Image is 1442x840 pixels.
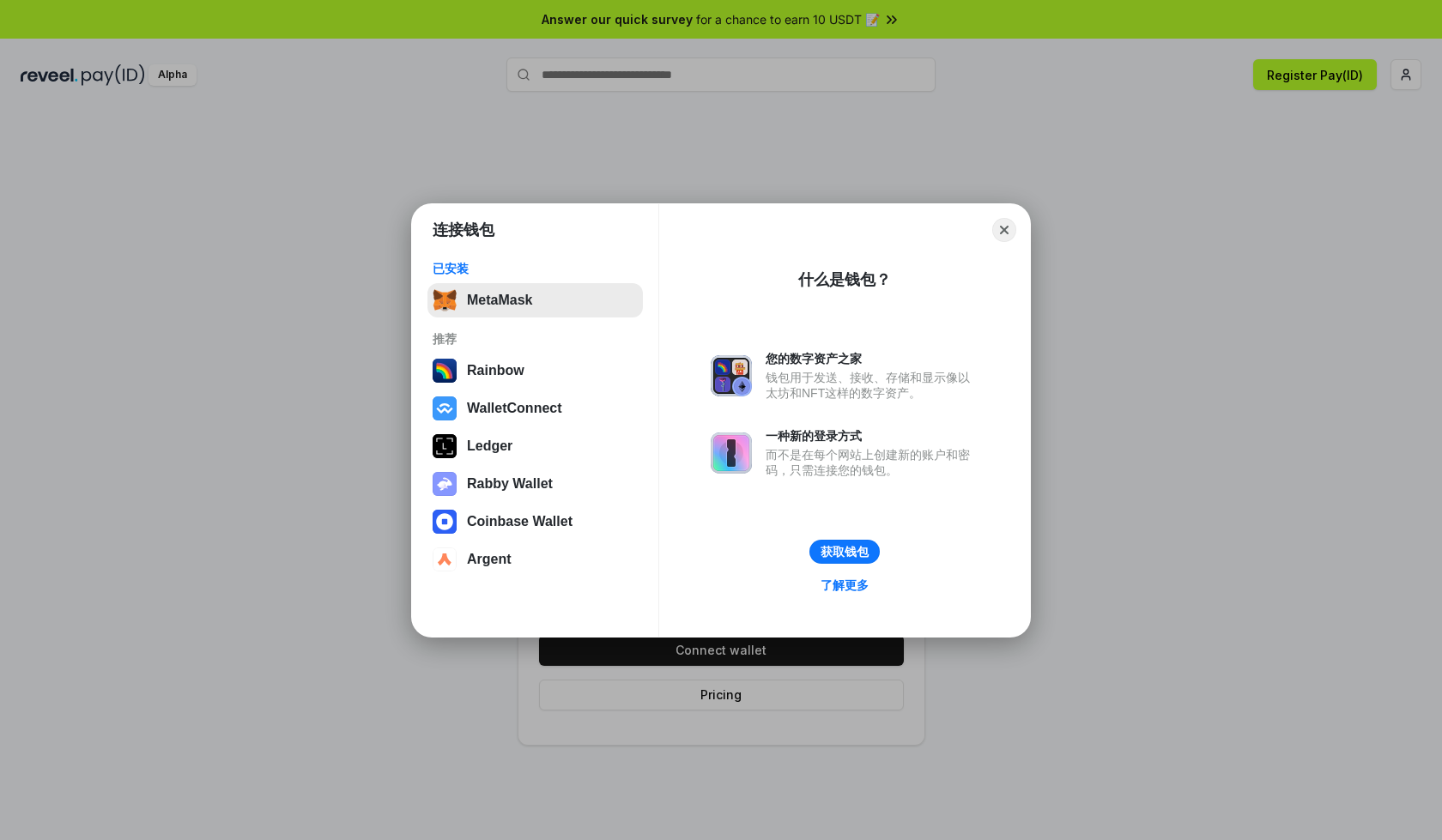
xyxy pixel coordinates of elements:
[433,510,457,534] img: svg+xml,%3Csvg%20width%3D%2228%22%20height%3D%2228%22%20viewBox%3D%220%200%2028%2028%22%20fill%3D...
[711,355,752,396] img: svg+xml,%3Csvg%20xmlns%3D%22http%3A%2F%2Fwww.w3.org%2F2000%2Fsvg%22%20fill%3D%22none%22%20viewBox...
[433,261,638,276] div: 已安装
[433,472,457,496] img: svg+xml,%3Csvg%20xmlns%3D%22http%3A%2F%2Fwww.w3.org%2F2000%2Fsvg%22%20fill%3D%22none%22%20viewBox...
[433,220,494,240] h1: 连接钱包
[992,218,1016,242] button: Close
[821,577,869,593] div: 了解更多
[427,542,643,577] button: Argent
[433,288,457,312] img: svg+xml,%3Csvg%20fill%3D%22none%22%20height%3D%2233%22%20viewBox%3D%220%200%2035%2033%22%20width%...
[467,438,512,454] div: Ledger
[798,269,891,290] div: 什么是钱包？
[809,540,880,564] button: 获取钱包
[433,359,457,383] img: svg+xml,%3Csvg%20width%3D%22120%22%20height%3D%22120%22%20viewBox%3D%220%200%20120%20120%22%20fil...
[467,514,573,529] div: Coinbase Wallet
[821,544,869,559] div: 获取钱包
[467,363,524,378] div: Rainbow
[467,293,532,308] div: MetaMask
[467,401,562,416] div: WalletConnect
[433,434,457,458] img: svg+xml,%3Csvg%20xmlns%3D%22http%3A%2F%2Fwww.w3.org%2F2000%2Fsvg%22%20width%3D%2228%22%20height%3...
[427,505,643,539] button: Coinbase Wallet
[427,354,643,388] button: Rainbow
[467,552,512,567] div: Argent
[467,476,553,492] div: Rabby Wallet
[433,396,457,420] img: svg+xml,%3Csvg%20width%3D%2228%22%20height%3D%2228%22%20viewBox%3D%220%200%2028%2028%22%20fill%3D...
[427,467,643,501] button: Rabby Wallet
[711,432,752,474] img: svg+xml,%3Csvg%20xmlns%3D%22http%3A%2F%2Fwww.w3.org%2F2000%2Fsvg%22%20fill%3D%22none%22%20viewBox...
[766,428,978,444] div: 一种新的登录方式
[427,429,643,463] button: Ledger
[427,283,643,317] button: MetaMask
[766,351,978,366] div: 您的数字资产之家
[766,370,978,401] div: 钱包用于发送、接收、存储和显示像以太坊和NFT这样的数字资产。
[810,574,879,596] a: 了解更多
[427,391,643,426] button: WalletConnect
[433,331,638,347] div: 推荐
[766,447,978,478] div: 而不是在每个网站上创建新的账户和密码，只需连接您的钱包。
[433,547,457,571] img: svg+xml,%3Csvg%20width%3D%2228%22%20height%3D%2228%22%20viewBox%3D%220%200%2028%2028%22%20fill%3D...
